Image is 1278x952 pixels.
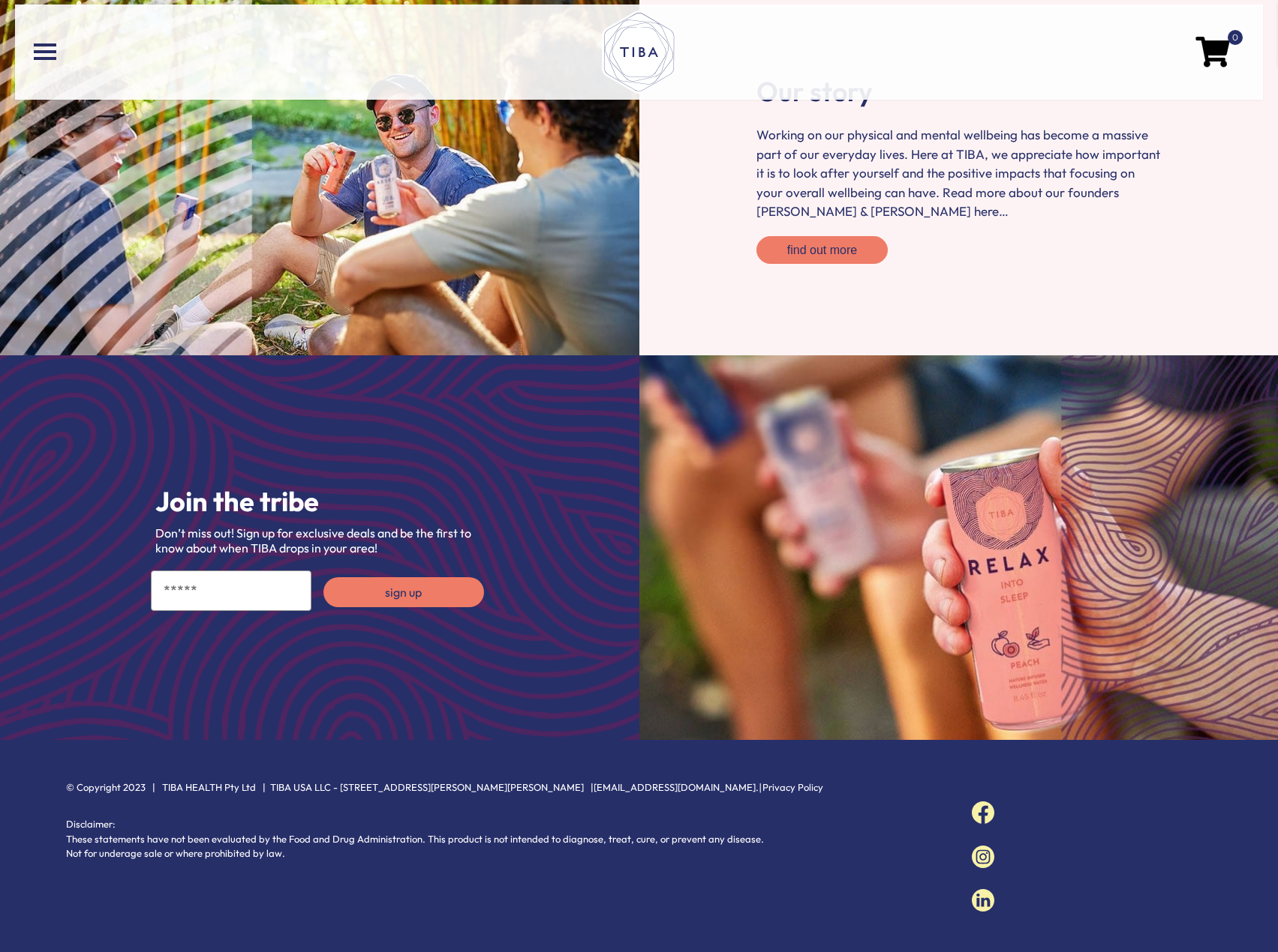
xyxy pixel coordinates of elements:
span: Join the tribe [155,484,319,518]
p: Working on our physical and mental wellbeing has become a massive part of our everyday lives. Her... [756,125,1161,221]
img: Follow us on Instagram [972,846,994,868]
span: find out more [787,244,857,256]
input: Email [151,570,311,611]
span: | [759,782,822,793]
img: Follow us on Facebook [972,801,994,824]
a: Privacy Policy [762,781,823,793]
span: Don’t miss out! Sign up for exclusive deals and be the first to know about when TIBA drops in you... [155,525,471,555]
img: Follow us on LinkedIn [972,889,994,912]
button: sign up [323,577,484,607]
a: 0 [1195,41,1229,59]
span: Our story [756,74,873,108]
a: . [282,847,285,859]
p: © Copyright 2023 | TIBA HEALTH Pty Ltd | TIBA USA LLC - [STREET_ADDRESS][PERSON_NAME][PERSON_NAME... [66,780,941,795]
a: [EMAIL_ADDRESS][DOMAIN_NAME] [594,781,756,793]
p: Disclaimer: These statements have not been evaluated by the Food and Drug Administration. This pr... [66,817,941,861]
a: find out more [756,236,888,264]
span: 0 [1228,30,1243,45]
